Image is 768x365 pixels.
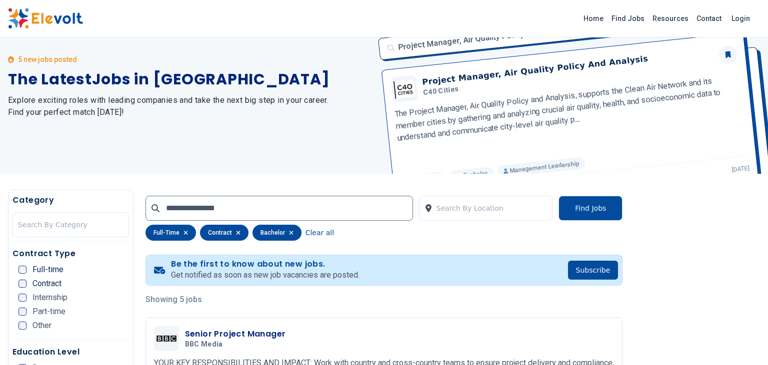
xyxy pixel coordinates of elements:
[171,269,359,281] p: Get notified as soon as new job vacancies are posted.
[8,94,372,118] h2: Explore exciting roles with leading companies and take the next big step in your career. Find you...
[145,294,623,306] p: Showing 5 jobs
[718,317,768,365] iframe: Chat Widget
[18,294,26,302] input: Internship
[32,308,65,316] span: Part-time
[32,280,61,288] span: Contract
[18,308,26,316] input: Part-time
[607,10,648,26] a: Find Jobs
[12,346,129,358] h5: Education Level
[185,340,223,349] span: BBC Media
[32,294,67,302] span: Internship
[156,336,176,341] img: BBC Media
[8,8,83,29] img: Elevolt
[568,261,618,280] button: Subscribe
[200,225,248,241] div: contract
[18,322,26,330] input: Other
[18,266,26,274] input: Full-time
[558,196,622,221] button: Find Jobs
[305,225,334,241] button: Clear all
[185,328,286,340] h3: Senior Project Manager
[18,280,26,288] input: Contract
[252,225,301,241] div: bachelor
[171,259,359,269] h4: Be the first to know about new jobs.
[32,322,51,330] span: Other
[18,54,77,64] p: 5 new jobs posted
[32,266,63,274] span: Full-time
[692,10,725,26] a: Contact
[12,194,129,206] h5: Category
[8,70,372,88] h1: The Latest Jobs in [GEOGRAPHIC_DATA]
[725,8,756,28] a: Login
[12,248,129,260] h5: Contract Type
[648,10,692,26] a: Resources
[145,225,196,241] div: full-time
[579,10,607,26] a: Home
